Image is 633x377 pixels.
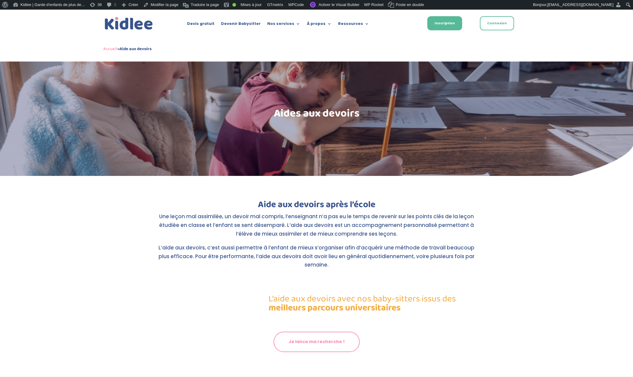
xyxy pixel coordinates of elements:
a: Nos services [267,22,300,28]
a: Ressources [338,22,369,28]
a: Connexion [480,16,514,30]
h1: Aides aux devoirs [154,108,479,122]
span: » [103,45,152,53]
p: Une leçon mal assimilée, un devoir mal compris, l’enseignant n’a pas eu le temps de revenir sur l... [154,212,479,243]
h2: L’aide aux devoirs avec nos baby-sitters issus des [268,294,479,315]
a: Inscription [427,16,462,30]
a: Devis gratuit [187,22,214,28]
a: Devenir Babysitter [221,22,261,28]
a: À propos [307,22,332,28]
img: aide aux devoirs [226,285,250,306]
a: Accueil [103,45,117,53]
img: logo_kidlee_bleu [103,16,154,32]
strong: meilleurs parcours universitaires [268,301,401,315]
img: Français [405,22,411,26]
p: L’aide aux devoirs, c’est aussi permettre à l’enfant de mieux s’organiser afin d’acquérir une mét... [154,243,479,270]
div: Bon [232,3,236,7]
span: [EMAIL_ADDRESS][DOMAIN_NAME] [547,2,613,7]
a: Je lance ma recherche ! [274,332,360,352]
strong: Aide aux devoirs [120,45,152,53]
a: Kidlee Logo [103,16,154,32]
h2: Aide aux devoirs après l’école [154,200,479,212]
